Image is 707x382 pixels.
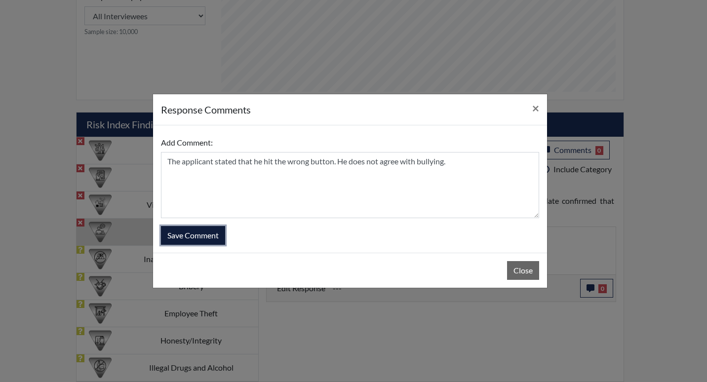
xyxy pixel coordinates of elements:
[532,101,539,115] span: ×
[161,133,213,152] label: Add Comment:
[161,226,225,245] button: Save Comment
[524,94,547,122] button: Close
[507,261,539,280] button: Close
[161,102,251,117] h5: response Comments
